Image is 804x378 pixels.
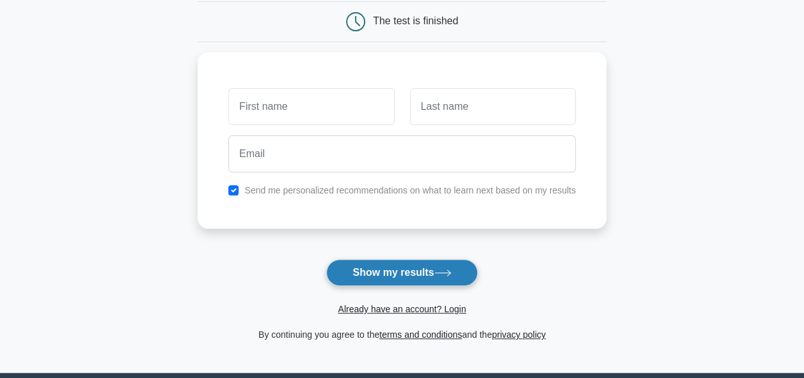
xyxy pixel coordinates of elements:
[326,259,477,286] button: Show my results
[373,15,458,26] div: The test is finished
[244,185,576,195] label: Send me personalized recommendations on what to learn next based on my results
[228,88,394,125] input: First name
[379,329,462,340] a: terms and conditions
[228,135,576,172] input: Email
[492,329,546,340] a: privacy policy
[338,304,466,314] a: Already have an account? Login
[190,327,614,342] div: By continuing you agree to the and the
[410,88,576,125] input: Last name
